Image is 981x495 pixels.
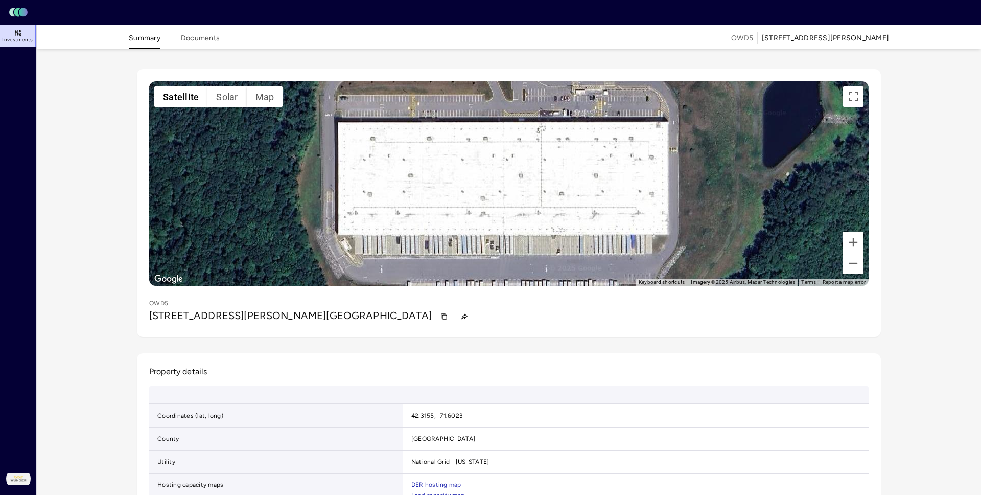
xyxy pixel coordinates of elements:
a: Terms [801,279,816,285]
a: DER hosting map [411,482,461,488]
button: Show satellite imagery [154,86,207,107]
a: Report a map error [823,279,866,285]
button: Show street map [247,86,283,107]
div: tabs [129,27,220,49]
td: [GEOGRAPHIC_DATA] [403,427,897,451]
img: Google [152,273,185,286]
span: Investments [2,37,33,43]
button: Show solar potential [207,86,246,107]
button: Toggle fullscreen view [843,86,863,107]
td: Utility [149,451,403,474]
td: County [149,427,403,451]
div: [STREET_ADDRESS][PERSON_NAME] [762,33,889,44]
button: Keyboard shortcuts [639,279,685,286]
span: Imagery ©2025 Airbus, Maxar Technologies [691,279,795,285]
p: OWD5 [149,298,168,308]
td: National Grid - [US_STATE] [403,451,897,474]
span: [STREET_ADDRESS][PERSON_NAME] [149,309,326,322]
button: Documents [181,33,220,49]
td: 42.3155, -71.6023 [403,404,897,427]
button: Summary [129,33,160,49]
span: OWD5 [731,33,753,44]
a: Open this area in Google Maps (opens a new window) [152,273,185,286]
td: Coordinates (lat, long) [149,404,403,427]
button: Zoom out [843,253,863,274]
span: [GEOGRAPHIC_DATA] [326,309,432,322]
h2: Property details [149,366,869,378]
button: Zoom in [843,232,863,253]
img: Wunder [6,466,31,491]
